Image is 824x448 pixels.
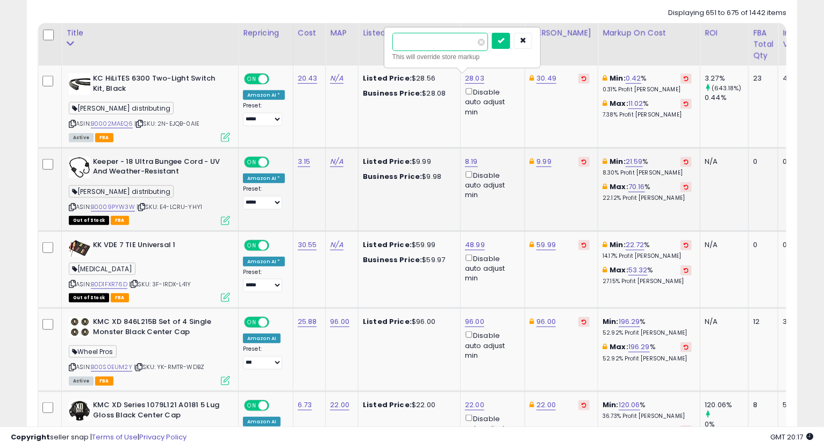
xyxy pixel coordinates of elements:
[298,27,321,39] div: Cost
[363,240,452,250] div: $59.99
[134,363,204,371] span: | SKU: YK-RMTR-WDBZ
[363,400,452,410] div: $22.00
[243,27,289,39] div: Repricing
[628,182,645,192] a: 70.16
[536,73,556,84] a: 30.49
[536,316,556,327] a: 96.00
[392,52,532,62] div: This will override store markup
[783,74,807,83] div: 469.89
[243,102,285,126] div: Preset:
[330,73,343,84] a: N/A
[66,27,234,39] div: Title
[603,265,692,285] div: %
[330,400,349,410] a: 22.00
[69,157,230,224] div: ASIN:
[603,355,692,363] p: 52.92% Profit [PERSON_NAME]
[705,157,740,167] div: N/A
[536,400,556,410] a: 22.00
[330,27,354,39] div: MAP
[753,27,773,61] div: FBA Total Qty
[705,317,740,327] div: N/A
[626,240,644,250] a: 22.72
[69,400,90,421] img: 418NY102YuL._SL40_.jpg
[619,400,640,410] a: 120.06
[69,240,230,301] div: ASIN:
[363,316,412,327] b: Listed Price:
[69,157,90,178] img: 41+AzOG61zL._SL40_.jpg
[111,293,129,302] span: FBA
[363,88,422,98] b: Business Price:
[753,317,770,327] div: 12
[603,27,696,39] div: Markup on Cost
[95,133,113,142] span: FBA
[298,240,317,250] a: 30.55
[91,203,135,212] a: B0009PYW3W
[363,240,412,250] b: Listed Price:
[603,342,692,362] div: %
[582,76,586,81] i: Revert to store-level Dynamic Max Price
[465,73,484,84] a: 28.03
[610,73,626,83] b: Min:
[69,133,94,142] span: All listings currently available for purchase on Amazon
[245,318,259,327] span: ON
[243,90,285,100] div: Amazon AI *
[268,157,285,167] span: OFF
[93,74,224,96] b: KC HiLiTES 6300 Two-Light Switch Kit, Black
[91,363,132,372] a: B00S0EUM2Y
[465,86,517,117] div: Disable auto adjust min
[603,182,692,202] div: %
[465,156,478,167] a: 8.19
[610,156,626,167] b: Min:
[298,400,312,410] a: 6.73
[536,156,551,167] a: 9.99
[603,400,692,420] div: %
[603,86,692,93] p: 0.31% Profit [PERSON_NAME]
[465,169,517,200] div: Disable auto adjust min
[603,111,692,119] p: 7.38% Profit [PERSON_NAME]
[69,216,109,225] span: All listings that are currently out of stock and unavailable for purchase on Amazon
[770,432,813,442] span: 2025-10-9 20:17 GMT
[465,252,517,284] div: Disable auto adjust min
[668,8,786,18] div: Displaying 651 to 675 of 1442 items
[243,185,285,209] div: Preset:
[753,74,770,83] div: 23
[363,74,452,83] div: $28.56
[603,252,692,260] p: 14.17% Profit [PERSON_NAME]
[134,119,199,128] span: | SKU: 2N-EJQB-0AIE
[91,280,127,289] a: B0D1FXR76D
[69,377,94,386] span: All listings currently available for purchase on Amazon
[69,293,109,302] span: All listings that are currently out of stock and unavailable for purchase on Amazon
[705,400,748,410] div: 120.06%
[603,400,619,410] b: Min:
[69,74,230,141] div: ASIN:
[753,157,770,167] div: 0
[465,400,484,410] a: 22.00
[129,280,191,288] span: | SKU: 3F-IRDX-L41Y
[363,156,412,167] b: Listed Price:
[298,316,317,327] a: 25.88
[330,156,343,167] a: N/A
[69,263,135,275] span: [MEDICAL_DATA]
[11,432,187,443] div: seller snap | |
[139,432,187,442] a: Privacy Policy
[245,157,259,167] span: ON
[465,240,485,250] a: 48.99
[783,400,807,410] div: 53.84
[69,74,90,95] img: 31iro5bBGRL._SL40_.jpg
[268,241,285,250] span: OFF
[92,432,138,442] a: Terms of Use
[783,27,811,50] div: Inv. value
[268,401,285,410] span: OFF
[529,75,534,82] i: This overrides the store level Dynamic Max Price for this listing
[465,329,517,360] div: Disable auto adjust min
[363,255,422,265] b: Business Price:
[363,171,422,182] b: Business Price:
[69,102,174,114] span: [PERSON_NAME] distributing
[684,101,689,106] i: Revert to store-level Max Markup
[610,342,628,352] b: Max:
[705,93,748,103] div: 0.44%
[610,265,628,275] b: Max:
[628,265,648,276] a: 53.32
[619,316,640,327] a: 196.29
[603,240,692,260] div: %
